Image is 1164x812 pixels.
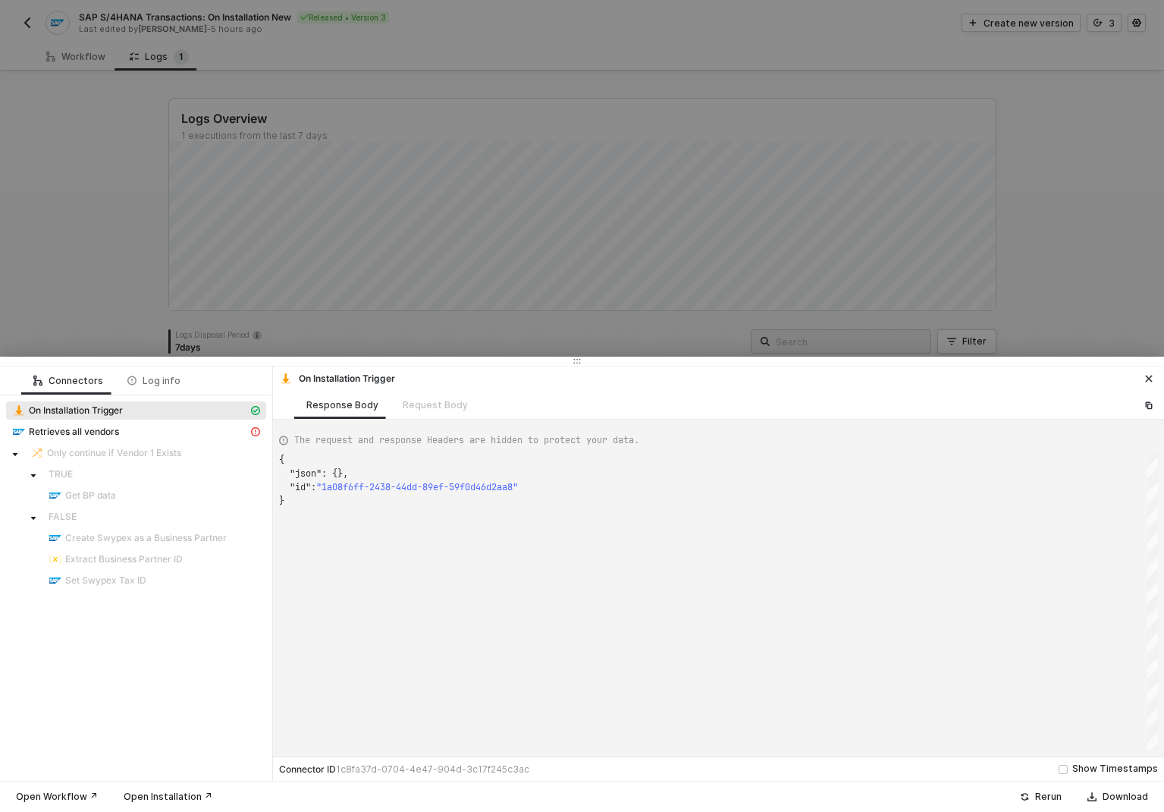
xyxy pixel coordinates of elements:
span: Only continue if Vendor 1 Exists [24,444,266,462]
div: On Installation Trigger [279,372,395,386]
span: Get BP data [42,486,266,505]
span: icon-logic [33,376,42,386]
span: icon-download [1087,792,1097,801]
span: On Installation Trigger [29,404,123,417]
div: Show Timestamps [1072,762,1158,776]
img: integration-icon [31,447,43,459]
div: Log info [127,375,180,387]
span: Extract Business Partner ID [65,553,183,565]
img: integration-icon [49,574,61,587]
button: Open Workflow ↗ [6,788,108,806]
span: : {}, [322,467,348,480]
span: icon-cards [251,406,260,415]
span: FALSE [49,511,77,523]
button: Download [1078,788,1158,806]
img: integration-icon [49,532,61,544]
textarea: Editor content;Press Alt+F1 for Accessibility Options. [279,453,280,467]
button: Open Installation ↗ [114,788,222,806]
span: Retrieves all vendors [29,426,119,438]
span: "json" [290,467,322,480]
span: } [279,495,284,507]
span: 1c8fa37d-0704-4e47-904d-3c17f245c3ac [336,763,529,775]
span: caret-down [30,472,37,480]
span: icon-exclamation [251,427,260,436]
span: TRUE [42,465,266,483]
div: Response Body [306,399,378,411]
img: integration-icon [49,553,61,565]
span: FALSE [42,508,266,526]
span: "id" [290,481,311,493]
span: Retrieves all vendors [6,423,266,441]
div: Open Installation ↗ [124,791,212,803]
div: Connector ID [279,763,529,776]
div: Connectors [33,375,103,387]
div: Open Workflow ↗ [16,791,98,803]
img: integration-icon [49,489,61,502]
span: Create Swypex as a Business Partner [42,529,266,547]
button: Rerun [1010,788,1071,806]
span: caret-down [11,451,19,458]
span: TRUE [49,468,73,480]
span: Get BP data [65,489,116,502]
span: : [311,481,316,493]
div: Download [1103,791,1148,803]
span: icon-drag-indicator [573,357,582,366]
div: Rerun [1035,791,1062,803]
img: integration-icon [13,426,25,438]
span: Set Swypex Tax ID [65,574,146,587]
span: { [279,454,284,466]
img: integration-icon [13,404,25,417]
img: integration-icon [280,373,292,385]
span: Set Swypex Tax ID [42,571,266,590]
span: icon-copy-paste [1144,401,1153,410]
span: The request and response Headers are hidden to protect your data. [294,433,639,447]
span: "1a08f6ff-2438-44dd-89ef-59f0d46d2aa8" [316,481,518,493]
span: On Installation Trigger [6,401,266,420]
span: Extract Business Partner ID [42,550,266,568]
span: icon-success-page [1020,792,1029,801]
span: Only continue if Vendor 1 Exists [47,447,181,459]
span: Create Swypex as a Business Partner [65,532,227,544]
span: caret-down [30,515,37,522]
span: icon-close [1144,374,1153,383]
